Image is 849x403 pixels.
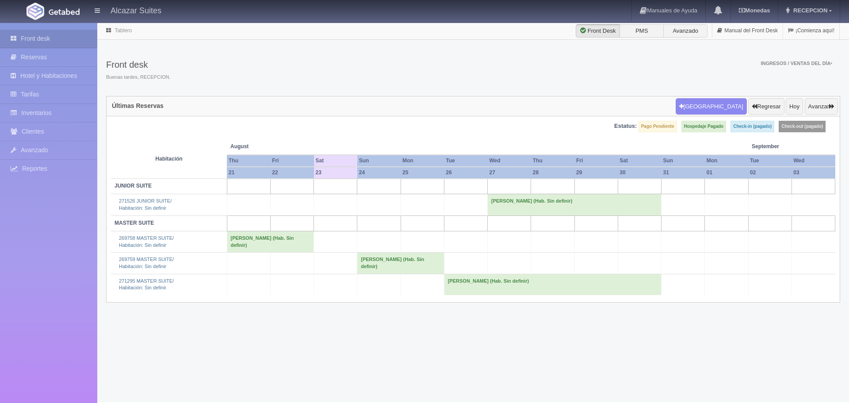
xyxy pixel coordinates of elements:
[119,278,174,291] a: 271295 MASTER SUITE/Habitación: Sin definir
[488,167,531,179] th: 27
[779,121,826,132] label: Check-out (pagado)
[119,257,174,269] a: 269759 MASTER SUITE/Habitación: Sin definir
[227,155,270,167] th: Thu
[488,155,531,167] th: Wed
[705,155,748,167] th: Mon
[639,121,677,132] label: Pago Pendiente
[115,27,132,34] a: Tablero
[712,22,783,39] a: Manual del Front Desk
[357,253,444,274] td: [PERSON_NAME] (Hab. Sin definir)
[444,274,661,295] td: [PERSON_NAME] (Hab. Sin definir)
[676,98,747,115] button: [GEOGRAPHIC_DATA]
[119,235,174,248] a: 269758 MASTER SUITE/Habitación: Sin definir
[115,183,152,189] b: JUNIOR SUITE
[576,24,620,38] label: Front Desk
[730,121,774,132] label: Check-in (pagado)
[227,167,270,179] th: 21
[739,7,770,14] b: Monedas
[401,167,444,179] th: 25
[227,231,314,252] td: [PERSON_NAME] (Hab. Sin definir)
[155,156,182,162] strong: Habitación
[620,24,664,38] label: PMS
[444,167,487,179] th: 26
[314,167,357,179] th: 23
[574,167,618,179] th: 29
[444,155,487,167] th: Tue
[314,155,357,167] th: Sat
[792,167,835,179] th: 03
[119,198,172,211] a: 271526 JUNIOR SUITE/Habitación: Sin definir
[748,98,784,115] button: Regresar
[752,143,832,150] span: September
[748,155,792,167] th: Tue
[792,155,835,167] th: Wed
[618,167,661,179] th: 30
[614,122,637,130] label: Estatus:
[663,24,707,38] label: Avanzado
[106,74,171,81] span: Buenas tardes, RECEPCION.
[49,8,80,15] img: Getabed
[786,98,803,115] button: Hoy
[531,167,574,179] th: 28
[112,103,164,109] h4: Últimas Reservas
[805,98,838,115] button: Avanzar
[783,22,839,39] a: ¡Comienza aquí!
[106,60,171,69] h3: Front desk
[618,155,661,167] th: Sat
[357,167,401,179] th: 24
[27,3,44,20] img: Getabed
[270,167,314,179] th: 22
[574,155,618,167] th: Fri
[681,121,726,132] label: Hospedaje Pagado
[111,4,161,15] h4: Alcazar Suites
[662,155,705,167] th: Sun
[791,7,827,14] span: RECEPCION
[230,143,310,150] span: August
[705,167,748,179] th: 01
[662,167,705,179] th: 31
[761,61,832,66] span: Ingresos / Ventas del día
[270,155,314,167] th: Fri
[488,194,662,215] td: [PERSON_NAME] (Hab. Sin definir)
[531,155,574,167] th: Thu
[115,220,154,226] b: MASTER SUITE
[357,155,401,167] th: Sun
[748,167,792,179] th: 02
[401,155,444,167] th: Mon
